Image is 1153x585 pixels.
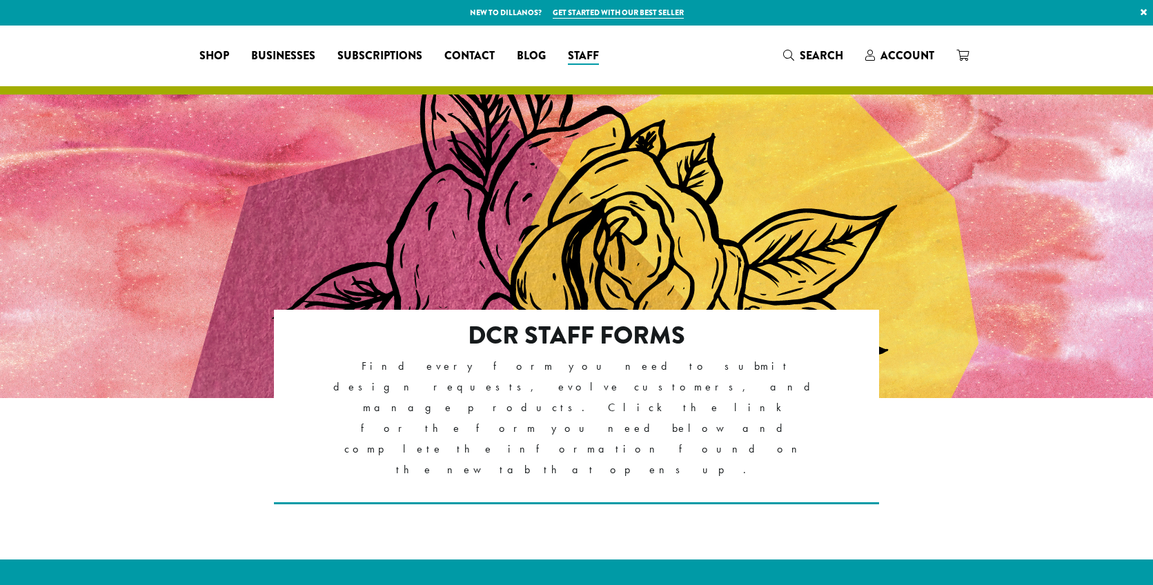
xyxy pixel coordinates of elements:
[517,48,546,65] span: Blog
[251,48,315,65] span: Businesses
[880,48,934,63] span: Account
[333,321,820,350] h2: DCR Staff Forms
[800,48,843,63] span: Search
[772,44,854,67] a: Search
[199,48,229,65] span: Shop
[444,48,495,65] span: Contact
[557,45,610,67] a: Staff
[337,48,422,65] span: Subscriptions
[333,356,820,480] p: Find every form you need to submit design requests, evolve customers, and manage products. Click ...
[188,45,240,67] a: Shop
[568,48,599,65] span: Staff
[553,7,684,19] a: Get started with our best seller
